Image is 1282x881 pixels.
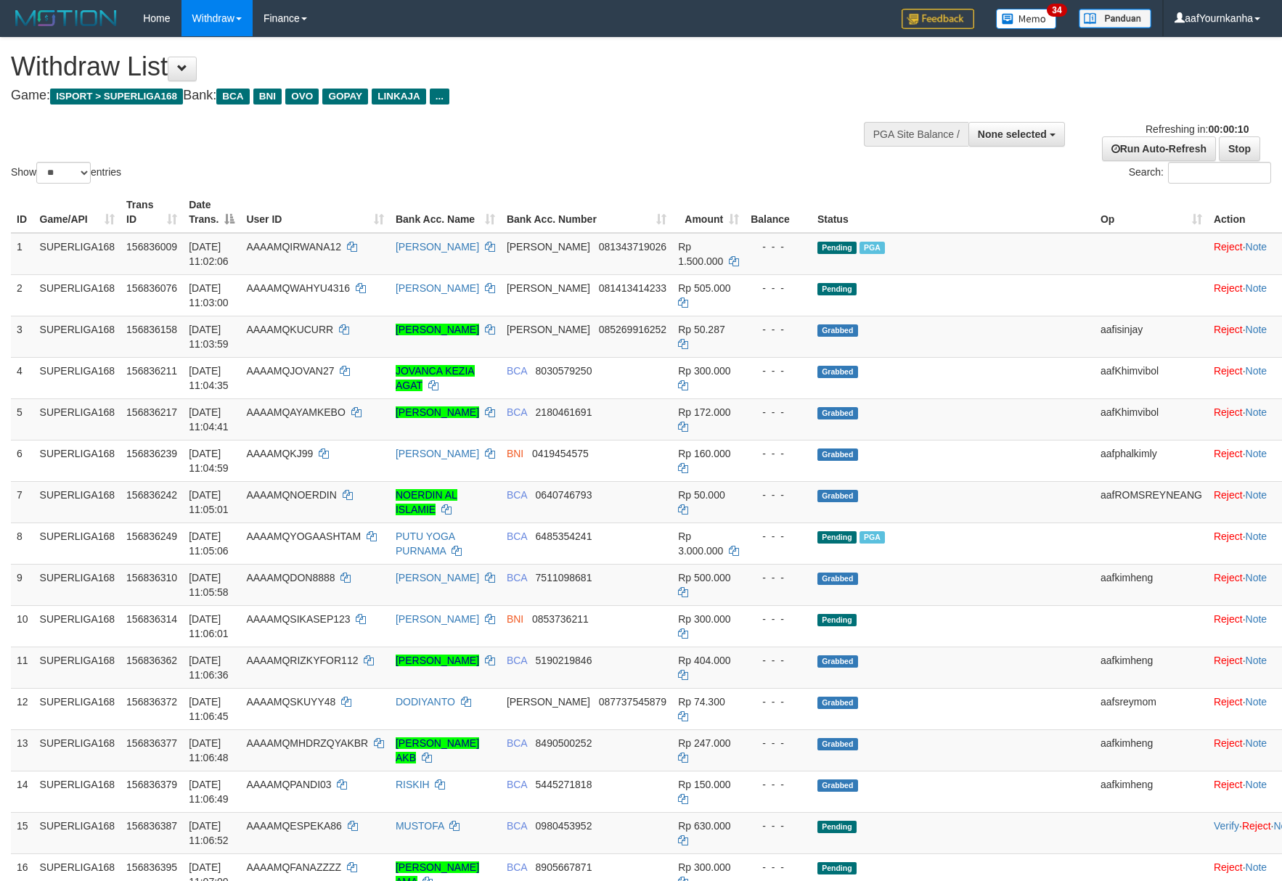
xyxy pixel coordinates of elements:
[189,530,229,557] span: [DATE] 11:05:06
[11,605,34,647] td: 10
[1246,655,1267,666] a: Note
[1095,357,1208,398] td: aafKhimvibol
[34,729,121,771] td: SUPERLIGA168
[902,9,974,29] img: Feedback.jpg
[246,489,336,501] span: AAAAMQNOERDIN
[34,523,121,564] td: SUPERLIGA168
[1095,688,1208,729] td: aafsreymom
[246,737,368,749] span: AAAAMQMHDRZQYAKBR
[1246,779,1267,790] a: Note
[1214,779,1243,790] a: Reject
[126,324,177,335] span: 156836158
[189,365,229,391] span: [DATE] 11:04:35
[532,448,589,459] span: Copy 0419454575 to clipboard
[246,572,335,583] span: AAAAMQDON8888
[968,122,1065,147] button: None selected
[216,89,249,105] span: BCA
[678,282,730,294] span: Rp 505.000
[1095,440,1208,481] td: aafphalkimly
[396,282,479,294] a: [PERSON_NAME]
[678,779,730,790] span: Rp 150.000
[1219,136,1260,161] a: Stop
[189,406,229,433] span: [DATE] 11:04:41
[1095,771,1208,812] td: aafkimheng
[121,192,183,233] th: Trans ID: activate to sort column ascending
[817,573,858,585] span: Grabbed
[817,821,857,833] span: Pending
[396,820,444,832] a: MUSTOFA
[751,653,806,668] div: - - -
[396,530,454,557] a: PUTU YOGA PURNAMA
[817,738,858,750] span: Grabbed
[253,89,282,105] span: BNI
[536,737,592,749] span: Copy 8490500252 to clipboard
[1095,192,1208,233] th: Op: activate to sort column ascending
[536,406,592,418] span: Copy 2180461691 to clipboard
[285,89,319,105] span: OVO
[246,448,313,459] span: AAAAMQKJ99
[507,448,523,459] span: BNI
[507,613,523,625] span: BNI
[396,241,479,253] a: [PERSON_NAME]
[501,192,672,233] th: Bank Acc. Number: activate to sort column ascending
[1095,729,1208,771] td: aafkimheng
[34,357,121,398] td: SUPERLIGA168
[1168,162,1271,184] input: Search:
[1079,9,1151,28] img: panduan.png
[189,655,229,681] span: [DATE] 11:06:36
[396,737,479,763] a: [PERSON_NAME] AKB
[1146,123,1249,135] span: Refreshing in:
[1102,136,1216,161] a: Run Auto-Refresh
[678,737,730,749] span: Rp 247.000
[246,820,342,832] span: AAAAMQESPEKA86
[1246,324,1267,335] a: Note
[678,572,730,583] span: Rp 500.000
[1246,861,1267,873] a: Note
[1214,241,1243,253] a: Reject
[751,819,806,833] div: - - -
[126,489,177,501] span: 156836242
[507,737,527,749] span: BCA
[751,694,806,709] div: - - -
[183,192,240,233] th: Date Trans.: activate to sort column descending
[240,192,390,233] th: User ID: activate to sort column ascending
[126,613,177,625] span: 156836314
[34,481,121,523] td: SUPERLIGA168
[678,530,723,557] span: Rp 3.000.000
[430,89,449,105] span: ...
[1214,572,1243,583] a: Reject
[34,398,121,440] td: SUPERLIGA168
[1214,448,1243,459] a: Reject
[189,779,229,805] span: [DATE] 11:06:49
[817,283,857,295] span: Pending
[126,820,177,832] span: 156836387
[1214,530,1243,542] a: Reject
[599,241,666,253] span: Copy 081343719026 to clipboard
[11,564,34,605] td: 9
[396,779,430,790] a: RISKIH
[678,324,725,335] span: Rp 50.287
[1242,820,1271,832] a: Reject
[126,696,177,708] span: 156836372
[817,655,858,668] span: Grabbed
[817,324,858,337] span: Grabbed
[599,324,666,335] span: Copy 085269916252 to clipboard
[1129,162,1271,184] label: Search:
[11,274,34,316] td: 2
[817,862,857,874] span: Pending
[34,812,121,853] td: SUPERLIGA168
[11,440,34,481] td: 6
[751,446,806,461] div: - - -
[672,192,745,233] th: Amount: activate to sort column ascending
[1214,613,1243,625] a: Reject
[507,365,527,377] span: BCA
[11,398,34,440] td: 5
[189,324,229,350] span: [DATE] 11:03:59
[996,9,1057,29] img: Button%20Memo.svg
[1095,316,1208,357] td: aafisinjay
[11,357,34,398] td: 4
[11,812,34,853] td: 15
[751,860,806,874] div: - - -
[1095,398,1208,440] td: aafKhimvibol
[1214,324,1243,335] a: Reject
